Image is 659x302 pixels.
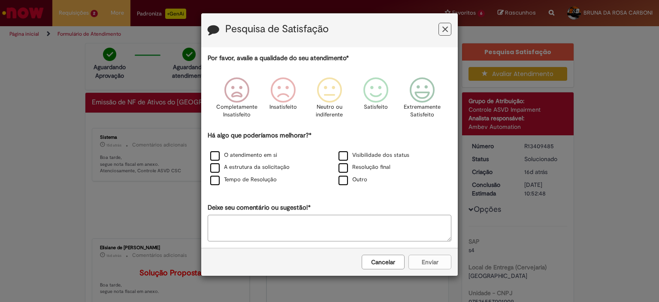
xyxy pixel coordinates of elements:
[308,71,351,130] div: Neutro ou indiferente
[210,163,290,171] label: A estrutura da solicitação
[404,103,441,119] p: Extremamente Satisfeito
[210,151,277,159] label: O atendimento em si
[339,176,367,184] label: Outro
[225,24,329,35] label: Pesquisa de Satisfação
[400,71,444,130] div: Extremamente Satisfeito
[261,71,305,130] div: Insatisfeito
[216,103,257,119] p: Completamente Insatisfeito
[208,54,349,63] label: Por favor, avalie a qualidade do seu atendimento*
[354,71,398,130] div: Satisfeito
[269,103,297,111] p: Insatisfeito
[339,163,390,171] label: Resolução final
[208,131,451,186] div: Há algo que poderíamos melhorar?*
[364,103,388,111] p: Satisfeito
[208,203,311,212] label: Deixe seu comentário ou sugestão!*
[314,103,345,119] p: Neutro ou indiferente
[339,151,409,159] label: Visibilidade dos status
[362,255,405,269] button: Cancelar
[215,71,258,130] div: Completamente Insatisfeito
[210,176,277,184] label: Tempo de Resolução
